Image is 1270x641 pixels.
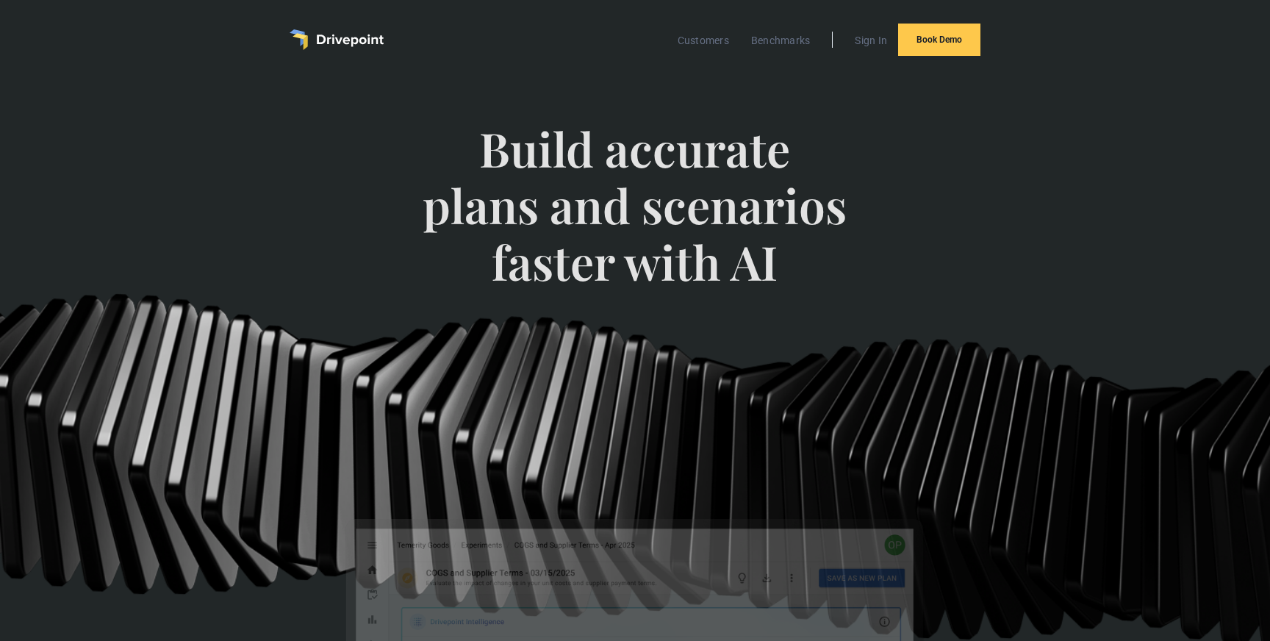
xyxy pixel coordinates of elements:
[670,31,736,50] a: Customers
[898,24,980,56] a: Book Demo
[744,31,818,50] a: Benchmarks
[847,31,894,50] a: Sign In
[290,29,384,50] a: home
[417,121,853,319] span: Build accurate plans and scenarios faster with AI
